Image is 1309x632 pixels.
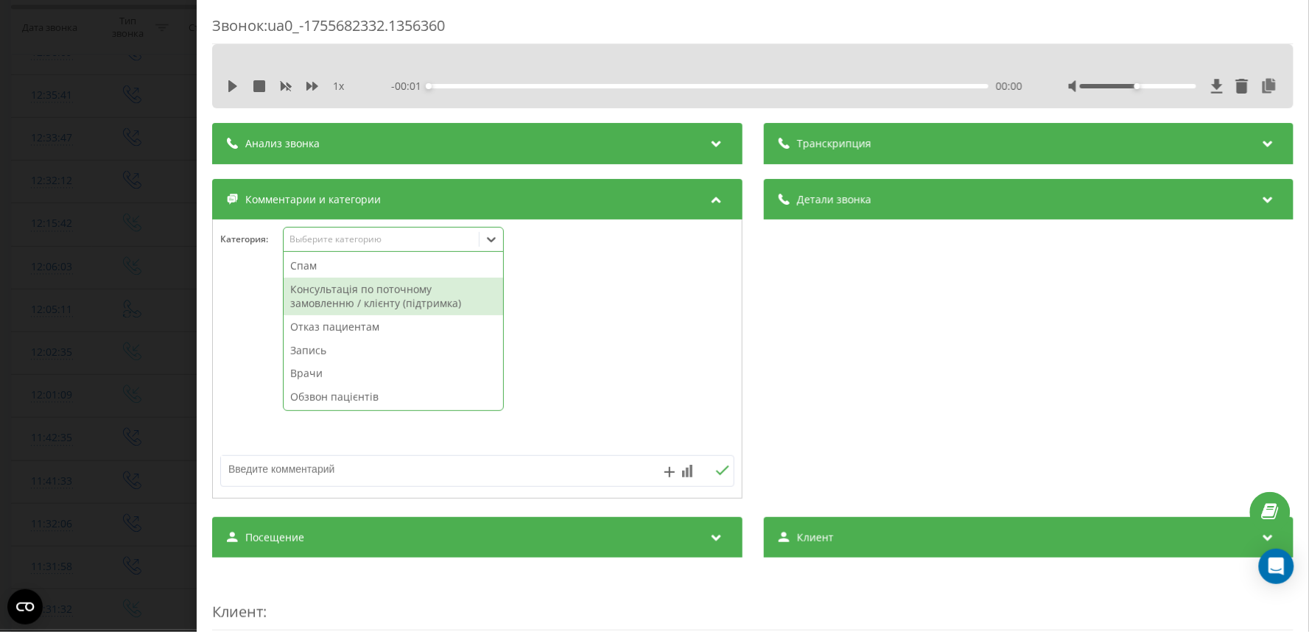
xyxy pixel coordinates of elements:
span: 1 x [333,79,344,94]
div: Консультація по поточному замовленню / клієнту (підтримка) [284,278,503,315]
span: 00:00 [995,79,1022,94]
div: Accessibility label [425,83,431,89]
span: - 00:01 [390,79,428,94]
span: Посещение [245,530,304,545]
div: Выберите категорию [289,234,473,245]
div: Open Intercom Messenger [1259,549,1294,584]
span: Детали звонка [796,192,871,207]
h4: Категория : [220,234,283,245]
span: Клиент [796,530,833,545]
span: Анализ звонка [245,136,320,151]
span: Комментарии и категории [245,192,381,207]
div: Запись [284,339,503,362]
div: Спам [284,254,503,278]
span: Транскрипция [796,136,871,151]
div: Accessibility label [1134,83,1140,89]
div: Врачи [284,362,503,385]
button: Open CMP widget [7,589,43,625]
div: Отказ пациентам [284,315,503,339]
div: Обзвон пацієнтів [284,385,503,409]
div: : [212,572,1294,631]
span: Клиент [212,602,263,622]
div: Звонок : ua0_-1755682332.1356360 [212,15,1294,44]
